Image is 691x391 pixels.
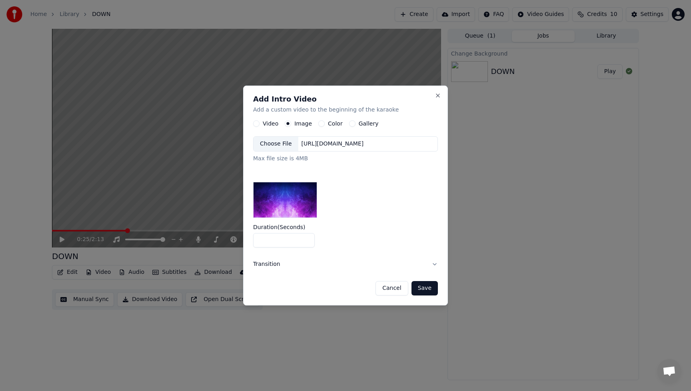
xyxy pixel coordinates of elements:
div: Choose File [254,137,298,151]
h2: Add Intro Video [253,96,438,103]
button: Save [411,281,438,295]
p: Add a custom video to the beginning of the karaoke [253,106,438,114]
label: Duration ( Seconds ) [253,224,438,230]
label: Image [294,121,312,126]
label: Color [328,121,343,126]
div: Max file size is 4MB [253,155,438,163]
button: Cancel [375,281,408,295]
button: Transition [253,254,438,275]
div: [URL][DOMAIN_NAME] [298,140,367,148]
label: Video [263,121,278,126]
label: Gallery [359,121,379,126]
